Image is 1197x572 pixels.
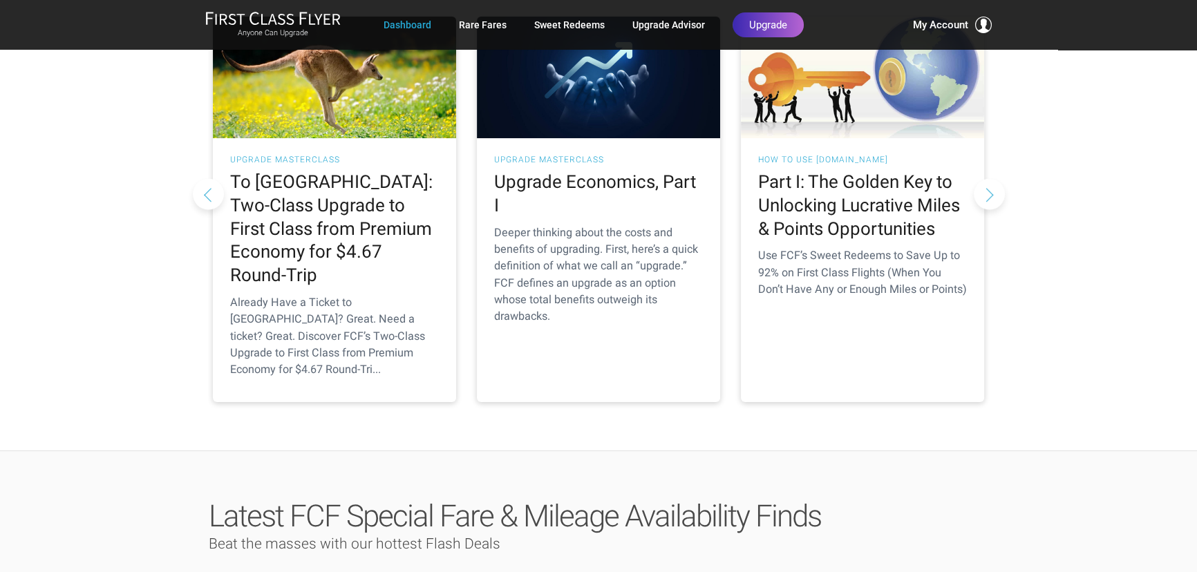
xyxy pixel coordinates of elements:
[209,535,500,552] span: Beat the masses with our hottest Flash Deals
[230,171,439,287] h2: To [GEOGRAPHIC_DATA]: Two-Class Upgrade to First Class from Premium Economy for $4.67 Round-Trip
[477,17,720,402] a: UPGRADE MASTERCLASS Upgrade Economics, Part I Deeper thinking about the costs and benefits of upg...
[733,12,804,37] a: Upgrade
[494,155,703,164] h3: UPGRADE MASTERCLASS
[741,17,984,402] a: How to Use [DOMAIN_NAME] Part I: The Golden Key to Unlocking Lucrative Miles & Points Opportuniti...
[230,294,439,378] p: Already Have a Ticket to [GEOGRAPHIC_DATA]? Great. Need a ticket? Great. Discover FCF’s Two-Class...
[758,171,967,240] h2: Part I: The Golden Key to Unlocking Lucrative Miles & Points Opportunities
[205,11,341,26] img: First Class Flyer
[205,11,341,39] a: First Class FlyerAnyone Can Upgrade
[205,28,341,38] small: Anyone Can Upgrade
[459,12,507,37] a: Rare Fares
[494,171,703,218] h2: Upgrade Economics, Part I
[913,17,968,33] span: My Account
[758,155,967,164] h3: How to Use [DOMAIN_NAME]
[230,155,439,164] h3: UPGRADE MASTERCLASS
[494,225,703,325] p: Deeper thinking about the costs and benefits of upgrading. First, here’s a quick definition of wh...
[193,178,224,209] button: Previous slide
[384,12,431,37] a: Dashboard
[913,17,992,33] button: My Account
[632,12,705,37] a: Upgrade Advisor
[974,178,1005,209] button: Next slide
[209,498,821,534] span: Latest FCF Special Fare & Mileage Availability Finds
[213,17,456,402] a: UPGRADE MASTERCLASS To [GEOGRAPHIC_DATA]: Two-Class Upgrade to First Class from Premium Economy f...
[534,12,605,37] a: Sweet Redeems
[758,247,967,298] p: Use FCF’s Sweet Redeems to Save Up to 92% on First Class Flights (When You Don’t Have Any or Enou...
